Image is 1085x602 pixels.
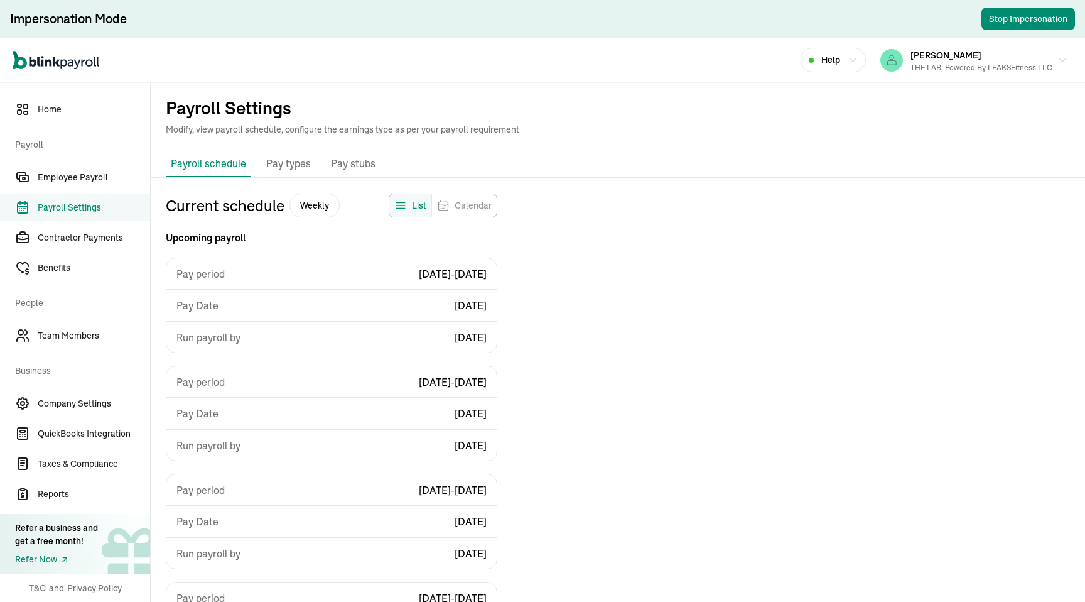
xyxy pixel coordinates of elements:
span: Run payroll by [176,546,240,561]
h1: Payroll Settings [166,98,1070,118]
span: Pay Date [176,298,219,313]
button: Stop Impersonation [981,8,1075,30]
p: Pay types [266,156,311,172]
span: Help [821,53,840,67]
div: THE LAB, Powered by LEAKSFitness LLC [910,62,1052,74]
span: Pay period [176,483,225,498]
span: [DATE] - [DATE] [419,375,487,390]
span: QuickBooks Integration [38,427,150,441]
span: Company Settings [38,397,150,410]
span: [DATE] [455,546,487,561]
span: Taxes & Compliance [38,457,150,471]
div: Refer a business and get a free month! [15,522,98,548]
span: Pay period [176,375,225,390]
span: Calendar [455,199,492,212]
span: Payroll [15,126,143,161]
div: Feeds [389,194,497,217]
span: Contractor Payments [38,231,150,244]
span: Run payroll by [176,330,240,345]
span: Team Members [38,329,150,342]
span: Run payroll by [176,438,240,453]
p: Upcoming payroll [166,230,497,245]
p: Current schedule [166,194,340,217]
a: Refer Now [15,553,98,566]
span: Weekly [289,194,340,217]
span: Business [15,352,143,387]
div: Impersonation Mode [10,10,127,28]
button: [PERSON_NAME]THE LAB, Powered by LEAKSFitness LLC [875,45,1072,76]
span: Privacy Policy [67,582,122,594]
p: Pay stubs [331,156,375,172]
span: Pay Date [176,514,219,529]
span: [DATE] - [DATE] [419,483,487,498]
span: [DATE] [455,330,487,345]
span: People [15,284,143,319]
span: Reports [38,488,150,501]
nav: Global [13,42,99,79]
span: T&C [29,582,46,594]
span: Pay Date [176,406,219,421]
span: [DATE] [455,298,487,313]
span: Payroll Settings [38,201,150,214]
span: Benefits [38,261,150,275]
span: Pay period [176,266,225,282]
p: Payroll schedule [171,156,246,171]
span: [DATE] [455,514,487,529]
button: Help [801,48,866,72]
span: Employee Payroll [38,171,150,184]
span: [DATE] [455,438,487,453]
span: [DATE] - [DATE] [419,266,487,282]
span: [DATE] [455,406,487,421]
span: Home [38,103,150,116]
iframe: Chat Widget [1022,542,1085,602]
p: Modify, view payroll schedule, configure the earnings type as per your payroll requirement [166,123,1070,136]
span: List [412,199,426,212]
span: [PERSON_NAME] [910,50,981,61]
